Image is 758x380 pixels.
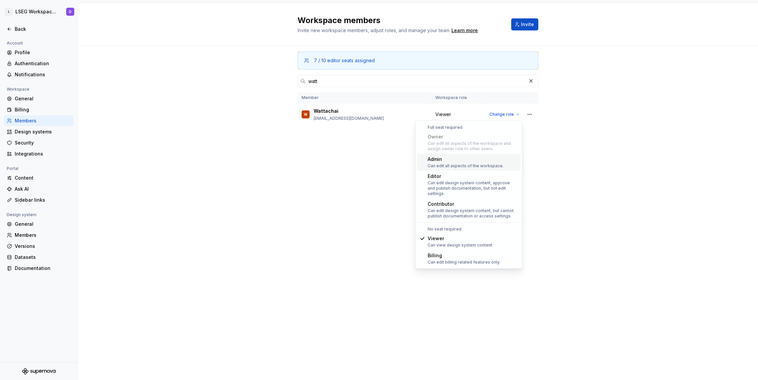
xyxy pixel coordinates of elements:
a: General [4,219,74,229]
div: Datasets [15,254,71,261]
a: General [4,93,74,104]
div: Can edit billing related features only. [428,260,500,265]
div: Sidebar links [15,197,71,203]
div: Integrations [15,151,71,157]
div: Billing [15,106,71,113]
a: Sidebar links [4,195,74,205]
div: Design systems [15,128,71,135]
div: Back [15,26,71,32]
div: Members [15,117,71,124]
div: Authentication [15,60,71,67]
a: Billing [4,104,74,115]
div: Portal [4,165,21,173]
div: Can view design system content. [428,243,493,248]
button: Invite [511,18,538,30]
a: Integrations [4,149,74,159]
div: General [15,95,71,102]
a: Ask AI [4,184,74,194]
div: Profile [15,49,71,56]
div: Ask AI [15,186,71,192]
button: LLSEG Workspace Design SystemD [1,4,76,19]
p: [EMAIL_ADDRESS][DOMAIN_NAME] [314,116,384,121]
h2: Workspace members [298,15,503,26]
a: Back [4,24,74,34]
div: W [304,111,307,118]
div: Documentation [15,265,71,272]
span: Invite [521,21,534,28]
a: Authentication [4,58,74,69]
div: Content [15,175,71,181]
a: Security [4,137,74,148]
a: Learn more [451,27,478,34]
a: Members [4,230,74,241]
div: Viewer [428,235,493,242]
div: Owner [428,133,518,140]
div: Full seat required [417,125,521,130]
div: Can edit all aspects of the workspace and assign owner role to other users. [428,141,518,152]
a: Members [4,115,74,126]
div: Suggestions [416,121,522,268]
div: 7 / 10 editor seats assigned [314,57,375,64]
a: Notifications [4,69,74,80]
span: . [450,28,479,33]
span: Viewer [435,111,451,118]
div: Design system [4,211,39,219]
a: Versions [4,241,74,252]
div: Security [15,139,71,146]
div: D [69,9,72,14]
th: Member [298,92,431,103]
a: Design systems [4,126,74,137]
div: Notifications [15,71,71,78]
a: Content [4,173,74,183]
span: Change role [490,112,514,117]
p: Wattachai [314,108,338,114]
div: Workspace [4,85,32,93]
div: L [5,8,13,16]
div: Editor [428,173,518,180]
div: Can edit design system content, approve and publish documentation, but not edit settings. [428,180,518,196]
svg: Supernova Logo [22,368,56,375]
div: Billing [428,252,500,259]
div: Admin [428,156,504,163]
a: Documentation [4,263,74,274]
div: Can edit all aspects of the workspace. [428,163,504,169]
div: Can edit design system content, but cannot publish documentation or access settings. [428,208,518,219]
a: Datasets [4,252,74,263]
span: Invite new workspace members, adjust roles, and manage your team. [298,27,450,33]
div: LSEG Workspace Design System [15,8,58,15]
div: Members [15,232,71,239]
div: Account [4,39,26,47]
a: Profile [4,47,74,58]
div: Versions [15,243,71,250]
div: Contributor [428,201,518,207]
th: Workspace role [431,92,482,103]
div: No seat required [417,226,521,232]
button: Change role [486,110,522,119]
input: Search in workspace members... [306,75,526,87]
div: General [15,221,71,227]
